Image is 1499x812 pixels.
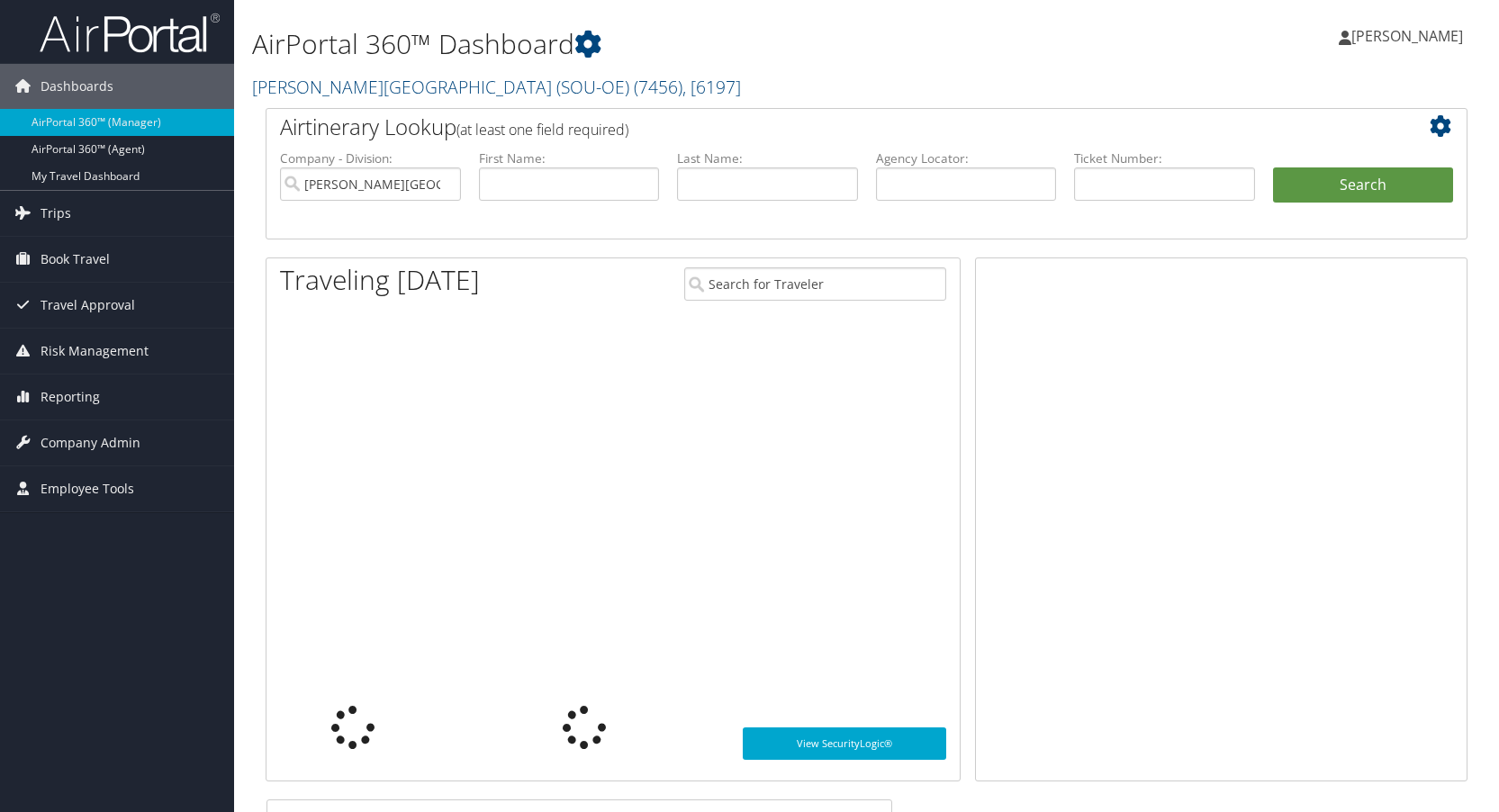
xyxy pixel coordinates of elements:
[876,149,1057,167] label: Agency Locator:
[1074,149,1255,167] label: Ticket Number:
[280,112,1353,142] h2: Airtinerary Lookup
[682,75,741,99] span: , [ 6197 ]
[41,374,100,420] span: Reporting
[41,64,113,109] span: Dashboards
[479,149,660,167] label: First Name:
[1273,167,1454,203] button: Search
[677,149,858,167] label: Last Name:
[41,420,140,465] span: Company Admin
[684,267,946,301] input: Search for Traveler
[1339,9,1481,63] a: [PERSON_NAME]
[252,25,1071,63] h1: AirPortal 360™ Dashboard
[41,283,135,328] span: Travel Approval
[252,75,741,99] a: [PERSON_NAME][GEOGRAPHIC_DATA] (SOU-OE)
[280,149,461,167] label: Company - Division:
[41,191,71,236] span: Trips
[41,237,110,282] span: Book Travel
[280,261,480,299] h1: Traveling [DATE]
[634,75,682,99] span: ( 7456 )
[41,329,149,374] span: Risk Management
[40,12,220,54] img: airportal-logo.png
[41,466,134,511] span: Employee Tools
[1351,26,1463,46] span: [PERSON_NAME]
[743,727,947,760] a: View SecurityLogic®
[456,120,628,140] span: (at least one field required)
